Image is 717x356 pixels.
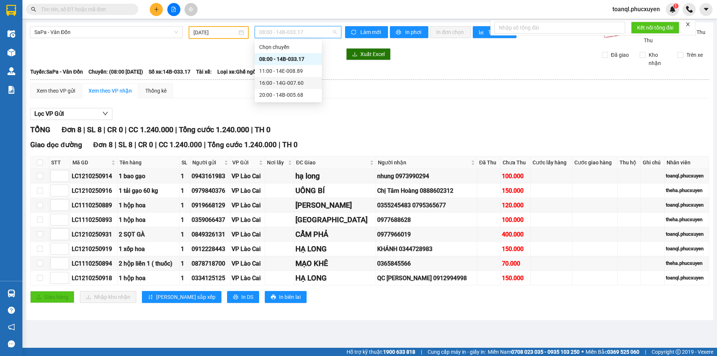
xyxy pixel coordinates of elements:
span: Tổng cước 1.240.000 [208,140,277,149]
span: bar-chart [479,30,485,35]
span: SaPa - Vân Đồn [34,27,178,38]
span: printer [271,294,276,300]
img: icon-new-feature [669,6,676,13]
td: VP Lào Cai [230,271,265,285]
span: caret-down [703,6,710,13]
span: ⚪️ [581,350,584,353]
span: Miền Nam [488,348,580,356]
span: down [102,111,108,117]
div: QC [PERSON_NAME] 0912994998 [377,273,476,283]
span: | [251,125,253,134]
img: solution-icon [7,86,15,94]
button: sort-ascending[PERSON_NAME] sắp xếp [142,291,221,303]
div: theha.phucxuyen [666,260,707,267]
button: aim [184,3,198,16]
button: printerIn DS [227,291,259,303]
img: warehouse-icon [7,67,15,75]
div: 1 [181,273,189,283]
span: Gửi hàng Hạ Long: Hotline: [21,42,109,55]
span: sort-ascending [148,294,153,300]
button: bar-chartThống kê [473,26,516,38]
span: ĐC Giao [296,158,368,167]
div: 0334125125 [192,273,229,283]
input: Tìm tên, số ĐT hoặc mã đơn [41,5,129,13]
div: Chị Tâm Hoàng 0888602312 [377,186,476,195]
div: 0977966019 [377,230,476,239]
div: VP Lào Cai [232,215,264,225]
div: 1 [181,201,189,210]
img: warehouse-icon [7,30,15,38]
span: TH 0 [255,125,270,134]
div: MẠO KHÊ [295,258,375,269]
sup: 1 [673,3,679,9]
td: LC1110250894 [71,256,118,271]
span: plus [154,7,159,12]
button: plus [150,3,163,16]
span: In DS [241,293,253,301]
button: downloadXuất Excel [346,48,391,60]
td: VP Lào Cai [230,227,265,242]
span: SL 8 [118,140,133,149]
button: file-add [167,3,180,16]
div: 1 [181,171,189,181]
div: 1 [181,244,189,254]
div: 1 xốp hoa [119,244,178,254]
span: | [204,140,206,149]
th: Nhân viên [665,157,709,169]
th: Tên hàng [118,157,180,169]
div: Thống kê [145,87,167,95]
span: file-add [171,7,176,12]
button: caret-down [699,3,713,16]
div: VP Lào Cai [232,259,264,268]
span: | [125,125,127,134]
button: downloadNhập kho nhận [80,291,136,303]
input: 12/10/2025 [193,28,237,37]
div: LC1210250914 [72,171,116,181]
div: Chọn chuyến [259,43,317,51]
div: VP Lào Cai [232,201,264,210]
div: 400.000 [502,230,529,239]
button: In đơn chọn [430,26,471,38]
span: Làm mới [360,28,382,36]
span: search [31,7,36,12]
td: VP Lào Cai [230,183,265,198]
strong: 0886 027 027 [58,49,91,55]
div: 0977688628 [377,215,476,225]
button: printerIn phơi [390,26,428,38]
div: 2 hộp liền 1 ( thuốc) [119,259,178,268]
th: Ghi chú [641,157,665,169]
span: Loại xe: Ghế ngồi 28 chỗ [217,68,274,76]
strong: 1900 633 818 [383,349,415,355]
span: Nơi lấy [267,158,286,167]
div: toanql.phucxuyen [666,274,707,282]
div: 20:00 - 14B-005.68 [259,91,317,99]
img: logo [5,49,18,85]
div: 1 [181,186,189,195]
div: LC1210250919 [72,244,116,254]
th: Cước lấy hàng [531,157,572,169]
span: | [103,125,105,134]
div: HẠ LONG [295,243,375,255]
div: 0979840376 [192,186,229,195]
div: theha.phucxuyen [666,216,707,223]
div: 100.000 [502,215,529,225]
div: 0943161983 [192,171,229,181]
div: LC1210250916 [72,186,116,195]
span: | [83,125,85,134]
div: 1 hộp hoa [119,215,178,225]
div: toanql.phucxuyen [666,201,707,209]
img: phone-icon [686,6,693,13]
th: SL [180,157,191,169]
div: LC1110250889 [72,201,116,210]
strong: 02033 616 626 - [69,42,109,48]
span: Lọc VP Gửi [34,109,64,118]
span: sync [351,30,357,35]
span: Đơn 8 [93,140,113,149]
td: LC1210250914 [71,169,118,183]
span: Cung cấp máy in - giấy in: [428,348,486,356]
th: Đã Thu [477,157,501,169]
span: Miền Bắc [586,348,639,356]
span: printer [233,294,238,300]
span: | [421,348,422,356]
button: syncLàm mới [345,26,388,38]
